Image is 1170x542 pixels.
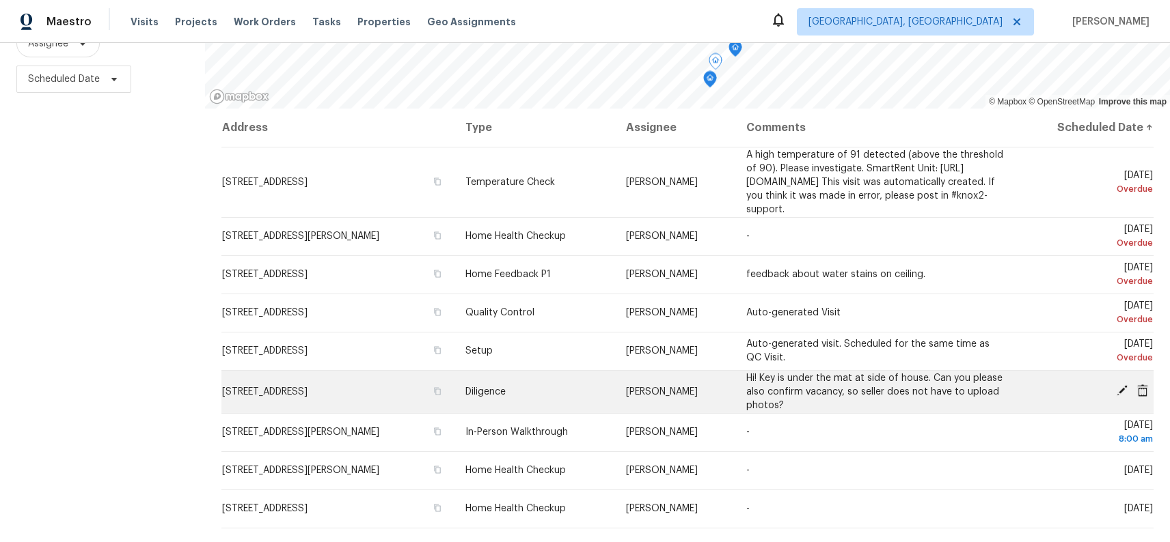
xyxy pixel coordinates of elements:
[1029,97,1095,106] a: OpenStreetMap
[465,466,566,475] span: Home Health Checkup
[626,231,698,241] span: [PERSON_NAME]
[222,346,308,356] span: [STREET_ADDRESS]
[431,306,444,318] button: Copy Address
[221,109,454,147] th: Address
[735,109,1015,147] th: Comments
[615,109,736,147] th: Assignee
[746,373,1003,410] span: Hi! Key is under the mat at side of house. Can you please also confirm vacancy, so seller does no...
[1026,225,1153,250] span: [DATE]
[746,504,750,513] span: -
[431,425,444,438] button: Copy Address
[465,177,555,187] span: Temperature Check
[465,504,566,513] span: Home Health Checkup
[131,15,159,29] span: Visits
[222,466,379,475] span: [STREET_ADDRESS][PERSON_NAME]
[746,466,750,475] span: -
[1124,466,1153,475] span: [DATE]
[746,270,925,279] span: feedback about water stains on ceiling.
[1026,274,1153,288] div: Overdue
[746,339,990,362] span: Auto-generated visit. Scheduled for the same time as QC Visit.
[626,504,698,513] span: [PERSON_NAME]
[357,15,411,29] span: Properties
[465,231,566,241] span: Home Health Checkup
[626,270,698,279] span: [PERSON_NAME]
[1026,301,1153,326] span: [DATE]
[28,37,68,51] span: Assignee
[431,463,444,476] button: Copy Address
[746,231,750,241] span: -
[1132,384,1153,397] span: Cancel
[222,387,308,397] span: [STREET_ADDRESS]
[222,177,308,187] span: [STREET_ADDRESS]
[626,427,698,437] span: [PERSON_NAME]
[1067,15,1149,29] span: [PERSON_NAME]
[1026,420,1153,446] span: [DATE]
[626,177,698,187] span: [PERSON_NAME]
[1016,109,1154,147] th: Scheduled Date ↑
[1026,339,1153,365] span: [DATE]
[222,427,379,437] span: [STREET_ADDRESS][PERSON_NAME]
[746,308,841,317] span: Auto-generated Visit
[729,40,742,61] div: Map marker
[431,385,444,397] button: Copy Address
[626,387,698,397] span: [PERSON_NAME]
[1099,97,1167,106] a: Improve this map
[1026,351,1153,365] div: Overdue
[465,308,534,317] span: Quality Control
[746,427,750,437] span: -
[465,346,493,356] span: Setup
[427,15,516,29] span: Geo Assignments
[1124,504,1153,513] span: [DATE]
[465,270,551,279] span: Home Feedback P1
[222,308,308,317] span: [STREET_ADDRESS]
[431,175,444,188] button: Copy Address
[808,15,1003,29] span: [GEOGRAPHIC_DATA], [GEOGRAPHIC_DATA]
[626,308,698,317] span: [PERSON_NAME]
[234,15,296,29] span: Work Orders
[989,97,1026,106] a: Mapbox
[1026,182,1153,196] div: Overdue
[746,150,1003,214] span: A high temperature of 91 detected (above the threshold of 90). Please investigate. SmartRent Unit...
[465,387,506,397] span: Diligence
[431,268,444,280] button: Copy Address
[1026,236,1153,250] div: Overdue
[46,15,92,29] span: Maestro
[431,229,444,242] button: Copy Address
[431,344,444,356] button: Copy Address
[703,71,717,92] div: Map marker
[222,231,379,241] span: [STREET_ADDRESS][PERSON_NAME]
[431,502,444,514] button: Copy Address
[209,89,269,104] a: Mapbox homepage
[28,72,100,86] span: Scheduled Date
[709,53,722,74] div: Map marker
[1112,384,1132,397] span: Edit
[175,15,217,29] span: Projects
[1026,313,1153,326] div: Overdue
[1026,263,1153,288] span: [DATE]
[626,346,698,356] span: [PERSON_NAME]
[454,109,615,147] th: Type
[626,466,698,475] span: [PERSON_NAME]
[1026,432,1153,446] div: 8:00 am
[222,504,308,513] span: [STREET_ADDRESS]
[1026,171,1153,196] span: [DATE]
[222,270,308,279] span: [STREET_ADDRESS]
[465,427,568,437] span: In-Person Walkthrough
[312,17,341,27] span: Tasks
